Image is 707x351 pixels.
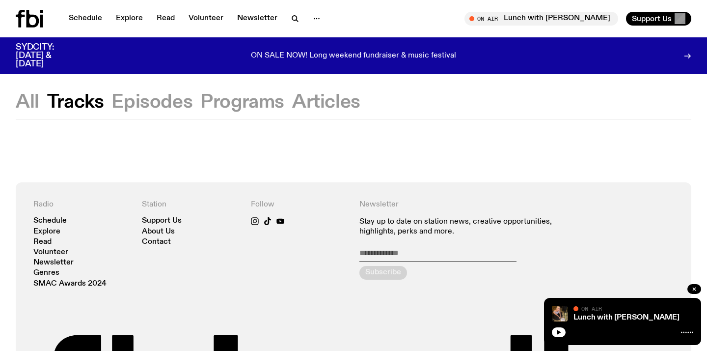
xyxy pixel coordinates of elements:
button: Articles [292,93,360,111]
h3: SYDCITY: [DATE] & [DATE] [16,43,79,68]
h4: Newsletter [359,200,565,209]
a: Explore [33,228,60,235]
p: ON SALE NOW! Long weekend fundraiser & music festival [251,52,456,60]
button: Support Us [626,12,691,26]
h4: Follow [251,200,348,209]
h4: Radio [33,200,130,209]
button: Programs [200,93,284,111]
a: Explore [110,12,149,26]
img: SLC lunch cover [552,306,568,322]
a: Contact [142,238,171,246]
button: All [16,93,39,111]
span: On Air [581,305,602,312]
button: Episodes [111,93,192,111]
a: About Us [142,228,175,235]
a: Schedule [63,12,108,26]
a: Volunteer [183,12,229,26]
a: Read [151,12,181,26]
button: On AirLunch with [PERSON_NAME] [464,12,618,26]
a: Genres [33,269,59,277]
a: Read [33,238,52,246]
button: Tracks [47,93,104,111]
button: Subscribe [359,266,407,280]
a: Newsletter [231,12,283,26]
a: Schedule [33,217,67,225]
a: SMAC Awards 2024 [33,280,107,288]
h4: Station [142,200,239,209]
a: Volunteer [33,249,68,256]
a: Lunch with [PERSON_NAME] [573,314,680,322]
a: Newsletter [33,259,74,266]
a: Support Us [142,217,182,225]
p: Stay up to date on station news, creative opportunities, highlights, perks and more. [359,217,565,236]
span: Support Us [632,14,672,23]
